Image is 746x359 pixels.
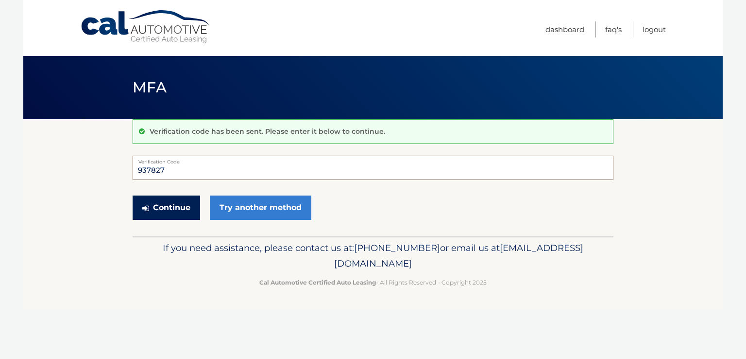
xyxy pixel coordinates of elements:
a: FAQ's [605,21,622,37]
strong: Cal Automotive Certified Auto Leasing [259,279,376,286]
p: If you need assistance, please contact us at: or email us at [139,240,607,271]
input: Verification Code [133,156,613,180]
a: Cal Automotive [80,10,211,44]
a: Try another method [210,196,311,220]
button: Continue [133,196,200,220]
p: - All Rights Reserved - Copyright 2025 [139,277,607,287]
a: Logout [643,21,666,37]
a: Dashboard [545,21,584,37]
span: [PHONE_NUMBER] [354,242,440,253]
span: MFA [133,78,167,96]
span: [EMAIL_ADDRESS][DOMAIN_NAME] [334,242,583,269]
label: Verification Code [133,156,613,163]
p: Verification code has been sent. Please enter it below to continue. [150,127,385,136]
